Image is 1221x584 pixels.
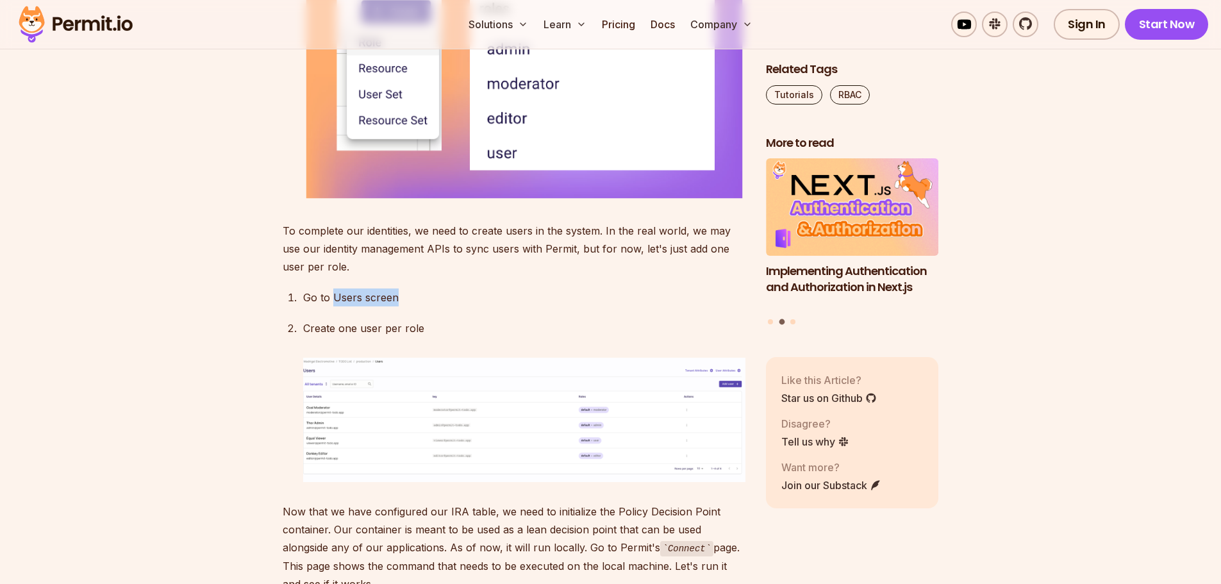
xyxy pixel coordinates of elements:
button: Solutions [463,12,533,37]
img: users.png [303,358,745,482]
a: Star us on Github [781,390,877,406]
p: Go to Users screen [303,288,745,306]
li: 2 of 3 [766,159,939,312]
img: Permit logo [13,3,138,46]
button: Go to slide 1 [768,319,773,324]
a: Tell us why [781,434,849,449]
p: Like this Article? [781,372,877,388]
button: Company [685,12,758,37]
a: Tutorials [766,85,822,104]
a: RBAC [830,85,870,104]
h2: Related Tags [766,62,939,78]
button: Learn [538,12,592,37]
a: Docs [645,12,680,37]
p: Want more? [781,460,881,475]
a: Start Now [1125,9,1209,40]
a: Implementing Authentication and Authorization in Next.jsImplementing Authentication and Authoriza... [766,159,939,312]
p: To complete our identities, we need to create users in the system. In the real world, we may use ... [283,222,745,276]
img: Implementing Authentication and Authorization in Next.js [766,159,939,256]
a: Sign In [1054,9,1120,40]
p: Disagree? [781,416,849,431]
h2: More to read [766,135,939,151]
a: Pricing [597,12,640,37]
h3: Implementing Authentication and Authorization in Next.js [766,263,939,296]
div: Posts [766,159,939,327]
code: Connect [660,541,714,556]
p: Create one user per role [303,319,745,337]
button: Go to slide 3 [790,319,795,324]
button: Go to slide 2 [779,319,785,325]
a: Join our Substack [781,478,881,493]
